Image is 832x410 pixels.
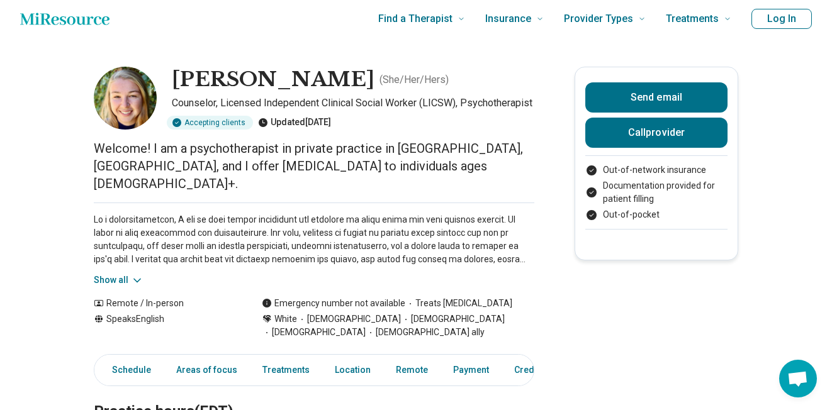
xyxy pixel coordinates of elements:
[779,360,817,397] a: Open chat
[485,10,531,28] span: Insurance
[297,313,401,326] span: [DEMOGRAPHIC_DATA]
[94,67,157,130] img: Audrey Bruell, Counselor
[94,297,237,310] div: Remote / In-person
[507,357,570,383] a: Credentials
[366,326,485,339] span: [DEMOGRAPHIC_DATA] ally
[585,163,728,177] li: Out-of-network insurance
[94,274,143,287] button: Show all
[169,357,245,383] a: Areas of focus
[94,140,534,192] p: Welcome! I am a psychotherapist in private practice in [GEOGRAPHIC_DATA], [GEOGRAPHIC_DATA], and ...
[401,313,505,326] span: [DEMOGRAPHIC_DATA]
[97,357,159,383] a: Schedule
[167,116,253,130] div: Accepting clients
[94,213,534,266] p: Lo i dolorsitametcon, A eli se doei tempor incididunt utl etdolore ma aliqu enima min veni quisno...
[262,297,405,310] div: Emergency number not available
[585,179,728,206] li: Documentation provided for patient filling
[262,326,366,339] span: [DEMOGRAPHIC_DATA]
[255,357,317,383] a: Treatments
[20,6,110,31] a: Home page
[585,118,728,148] button: Callprovider
[585,208,728,221] li: Out-of-pocket
[379,72,449,87] p: ( She/Her/Hers )
[172,67,374,93] h1: [PERSON_NAME]
[585,163,728,221] ul: Payment options
[172,96,534,111] p: Counselor, Licensed Independent Clinical Social Worker (LICSW), Psychotherapist
[666,10,719,28] span: Treatments
[274,313,297,326] span: White
[327,357,378,383] a: Location
[388,357,436,383] a: Remote
[446,357,497,383] a: Payment
[751,9,812,29] button: Log In
[585,82,728,113] button: Send email
[564,10,633,28] span: Provider Types
[405,297,512,310] span: Treats [MEDICAL_DATA]
[378,10,453,28] span: Find a Therapist
[258,116,331,130] div: Updated [DATE]
[94,313,237,339] div: Speaks English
